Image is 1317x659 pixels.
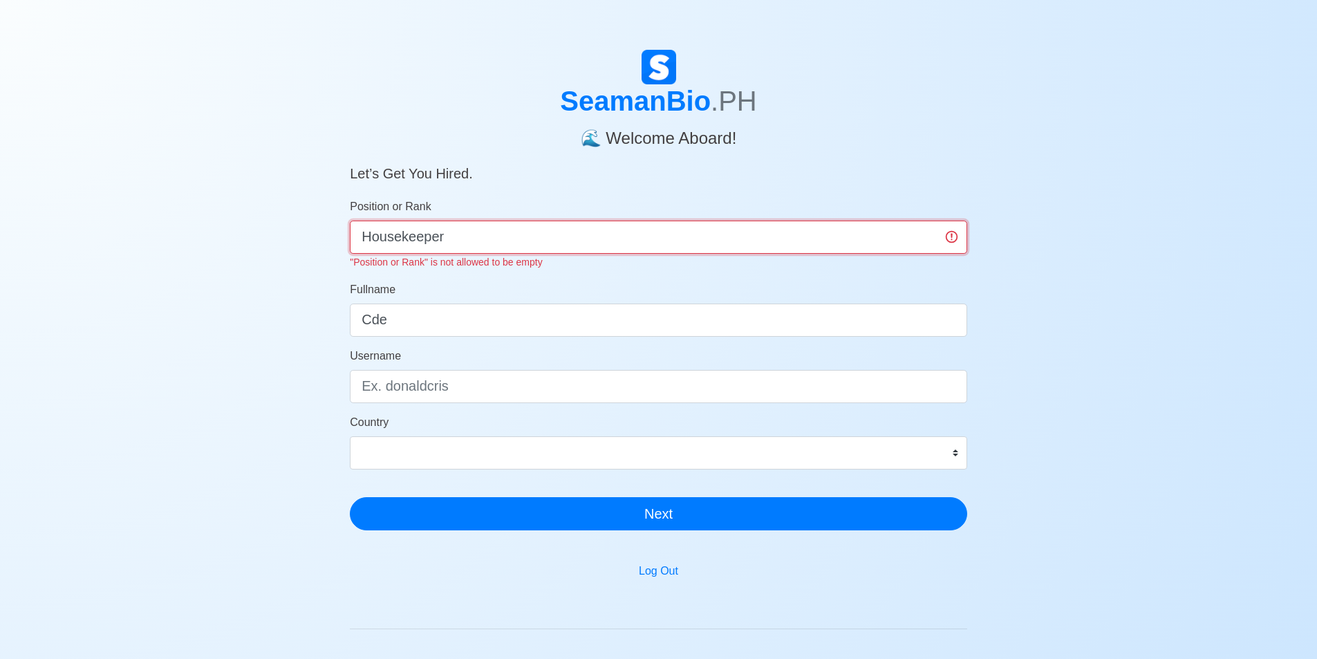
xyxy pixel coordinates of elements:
span: Username [350,350,401,362]
input: ex. 2nd Officer w/Master License [350,221,967,254]
span: .PH [711,86,757,116]
h1: SeamanBio [350,84,967,118]
span: Fullname [350,284,395,295]
button: Next [350,497,967,530]
h4: 🌊 Welcome Aboard! [350,118,967,149]
h5: Let’s Get You Hired. [350,149,967,182]
label: Country [350,414,389,431]
button: Log Out [630,558,687,584]
small: "Position or Rank" is not allowed to be empty [350,257,542,268]
span: Position or Rank [350,201,431,212]
input: Your Fullname [350,304,967,337]
input: Ex. donaldcris [350,370,967,403]
img: Logo [642,50,676,84]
